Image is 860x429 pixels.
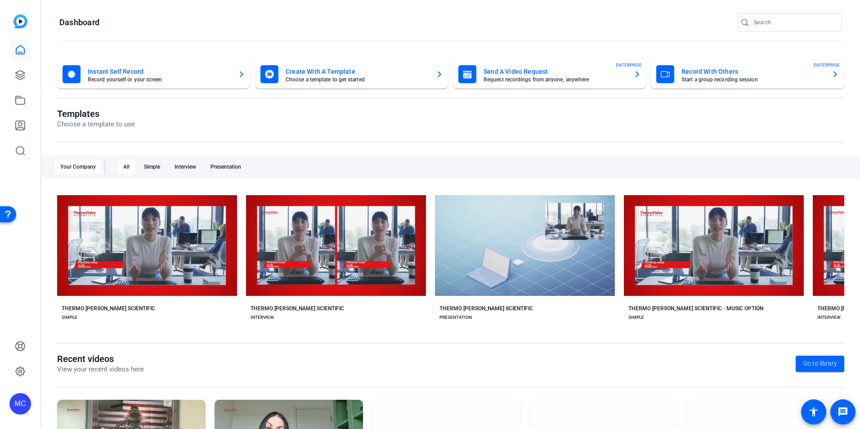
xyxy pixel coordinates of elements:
[681,77,824,82] mat-card-subtitle: Start a group recording session
[57,364,144,375] p: View your recent videos here
[628,305,763,312] div: THERMO [PERSON_NAME] SCIENTIFIC - MUSIC OPTION
[57,60,251,89] button: Instant Self RecordRecord yourself or your screen
[255,60,448,89] button: Create With A TemplateChoose a template to get started
[803,359,837,368] span: Go to library
[57,108,135,119] h1: Templates
[286,66,429,77] mat-card-title: Create With A Template
[286,77,429,82] mat-card-subtitle: Choose a template to get started
[681,66,824,77] mat-card-title: Record With Others
[251,314,274,321] div: INTERVIEW
[57,119,135,130] p: Choose a template to use
[484,66,627,77] mat-card-title: Send A Video Request
[205,160,246,174] div: Presentation
[251,305,344,312] div: THERMO [PERSON_NAME] SCIENTIFIC
[118,160,135,174] div: All
[59,17,99,28] h1: Dashboard
[13,14,27,28] img: blue-gradient.svg
[55,160,101,174] div: Your Company
[838,407,848,417] mat-icon: message
[139,160,166,174] div: Simple
[62,314,77,321] div: SIMPLE
[817,314,841,321] div: INTERVIEW
[754,17,835,28] input: Search
[808,407,819,417] mat-icon: accessibility
[651,60,844,89] button: Record With OthersStart a group recording sessionENTERPRISE
[814,62,840,68] span: ENTERPRISE
[453,60,646,89] button: Send A Video RequestRequest recordings from anyone, anywhereENTERPRISE
[484,77,627,82] mat-card-subtitle: Request recordings from anyone, anywhere
[88,66,231,77] mat-card-title: Instant Self Record
[628,314,644,321] div: SIMPLE
[88,77,231,82] mat-card-subtitle: Record yourself or your screen
[169,160,202,174] div: Interview
[439,305,533,312] div: THERMO [PERSON_NAME] SCIENTIFIC
[57,353,144,364] h1: Recent videos
[616,62,642,68] span: ENTERPRISE
[9,393,31,415] div: MC
[796,356,844,372] a: Go to library
[439,314,472,321] div: PRESENTATION
[62,305,155,312] div: THERMO [PERSON_NAME] SCIENTIFIC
